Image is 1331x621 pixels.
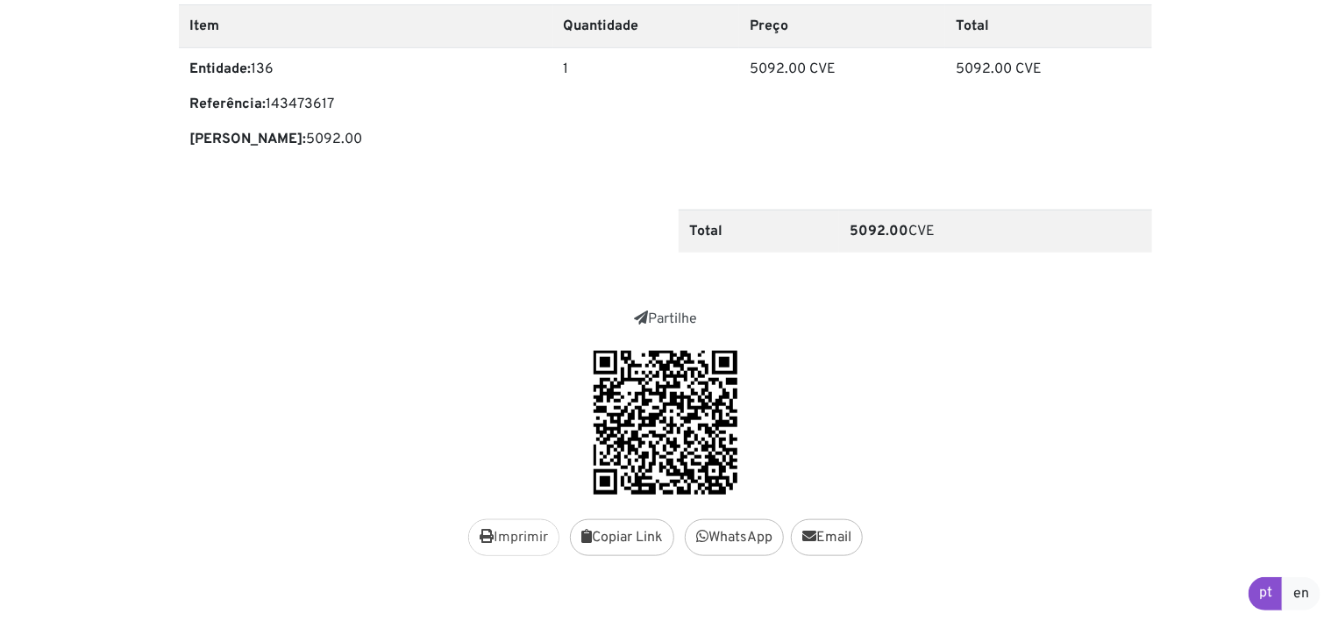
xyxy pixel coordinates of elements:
[1249,577,1283,610] a: pt
[945,4,1152,47] th: Total
[179,351,1152,495] div: https://faxi.online/receipt/2025082618135509/lJSU
[189,96,266,113] b: Referência:
[839,210,1152,253] td: CVE
[570,519,674,556] button: Copiar Link
[634,310,697,328] a: Partilhe
[179,4,553,47] th: Item
[189,59,543,80] p: 136
[189,131,306,148] b: [PERSON_NAME]:
[739,4,946,47] th: Preço
[594,351,737,495] img: +0u6GBAAAABklEQVQDAJHTsjIidft8AAAAAElFTkSuQmCC
[189,129,543,150] p: 5092.00
[791,519,863,556] a: Email
[1282,577,1320,610] a: en
[850,223,908,240] b: 5092.00
[685,519,784,556] a: WhatsApp
[553,47,739,175] td: 1
[189,61,251,78] b: Entidade:
[553,4,739,47] th: Quantidade
[679,210,839,253] th: Total
[189,94,543,115] p: 143473617
[739,47,946,175] td: 5092.00 CVE
[945,47,1152,175] td: 5092.00 CVE
[468,519,559,556] button: Imprimir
